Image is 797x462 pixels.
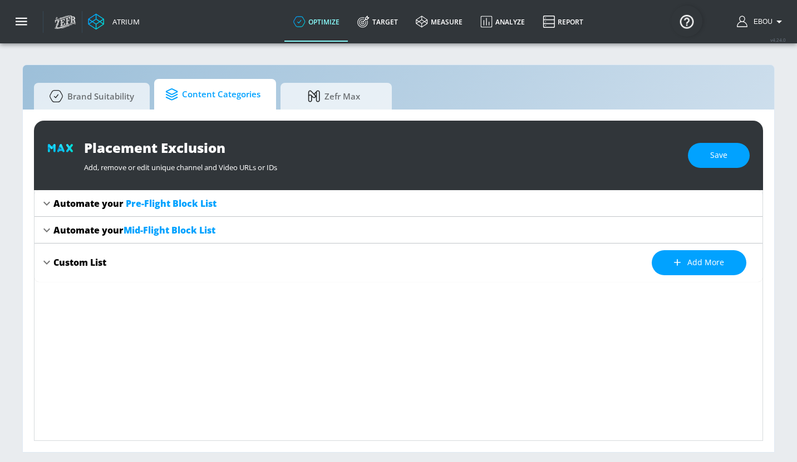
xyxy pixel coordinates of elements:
button: Add more [652,250,746,275]
span: Add more [674,256,724,270]
div: Placement Exclusion [84,138,677,157]
div: Automate your Pre-Flight Block List [35,190,762,217]
span: Pre-Flight Block List [126,197,217,210]
a: Atrium [88,13,140,30]
a: optimize [284,2,348,42]
span: Save [710,148,727,162]
button: Open Resource Center [671,6,702,37]
a: Analyze [471,2,534,42]
span: Mid-Flight Block List [124,224,215,236]
div: Custom ListAdd more [35,244,762,282]
span: Zefr Max [292,83,376,110]
div: Add, remove or edit unique channel and Video URLs or IDs [84,157,677,172]
div: Automate yourMid-Flight Block List [35,217,762,244]
span: Brand Suitability [45,83,134,110]
a: measure [407,2,471,42]
div: Custom List [53,256,106,269]
button: Ebou [737,15,786,28]
div: Atrium [108,17,140,27]
span: Content Categories [165,81,260,108]
button: Save [688,143,750,168]
span: v 4.24.0 [770,37,786,43]
a: Target [348,2,407,42]
span: login as: ebou.njie@zefr.com [749,18,773,26]
div: Automate your [53,224,215,236]
a: Report [534,2,592,42]
div: Automate your [53,197,217,210]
